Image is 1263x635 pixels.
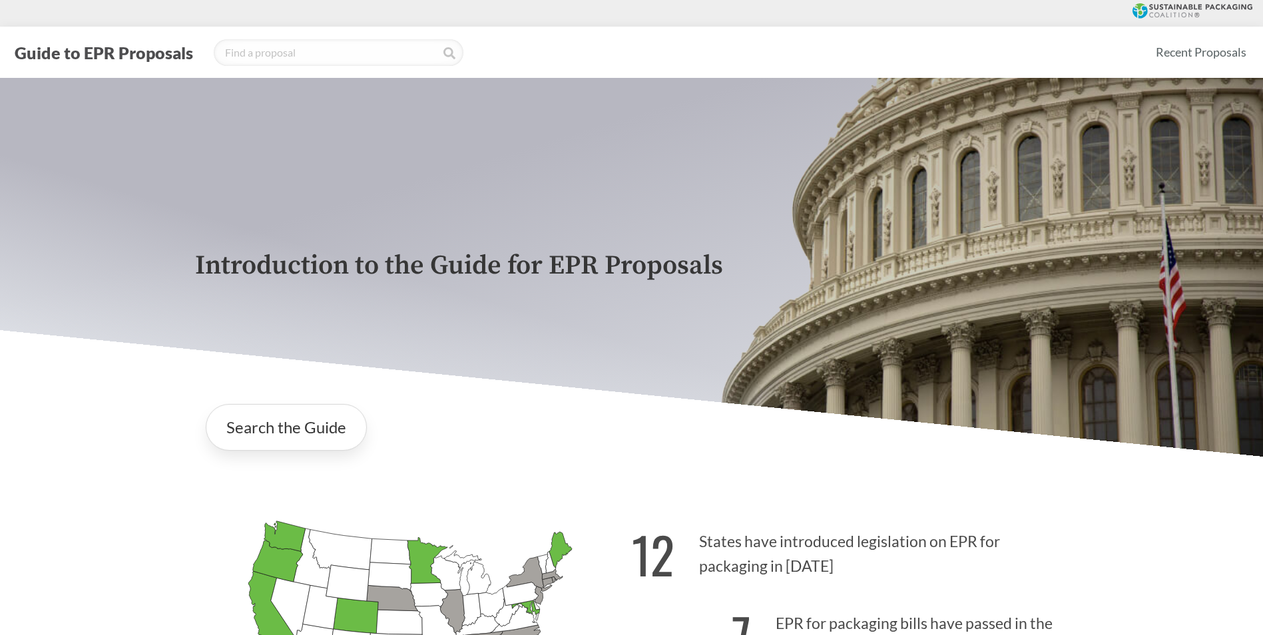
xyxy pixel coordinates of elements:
[206,404,367,451] a: Search the Guide
[11,42,197,63] button: Guide to EPR Proposals
[195,251,1069,281] p: Introduction to the Guide for EPR Proposals
[214,39,463,66] input: Find a proposal
[632,517,674,591] strong: 12
[1150,37,1252,67] a: Recent Proposals
[632,509,1069,591] p: States have introduced legislation on EPR for packaging in [DATE]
